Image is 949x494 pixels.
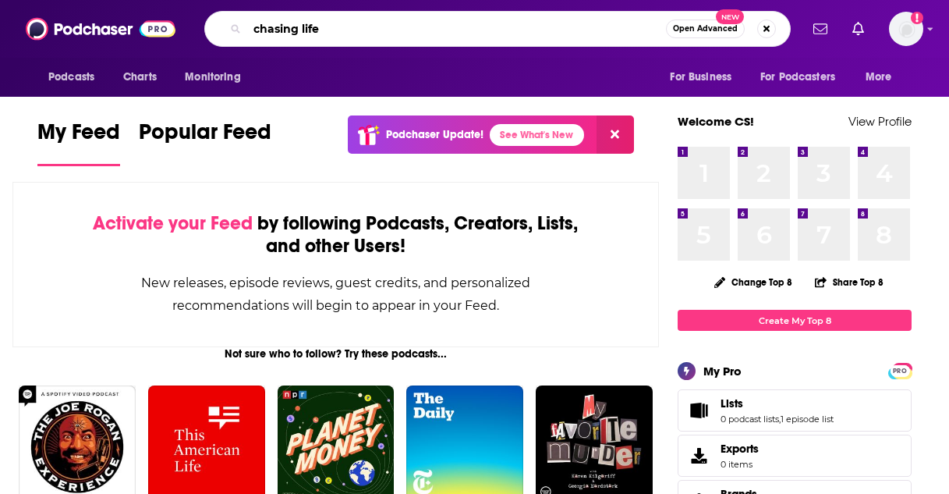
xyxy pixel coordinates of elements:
button: Share Top 8 [814,267,884,297]
span: For Business [670,66,731,88]
a: My Feed [37,119,120,166]
div: Not sure who to follow? Try these podcasts... [12,347,659,361]
span: Lists [678,389,912,432]
span: Podcasts [48,66,94,88]
span: Open Advanced [673,25,738,33]
a: Charts [113,62,166,92]
a: PRO [891,364,909,376]
div: by following Podcasts, Creators, Lists, and other Users! [91,212,580,258]
div: New releases, episode reviews, guest credits, and personalized recommendations will begin to appe... [91,272,580,317]
img: User Profile [889,12,923,46]
span: Popular Feed [139,119,271,155]
span: , [779,414,781,425]
span: Exports [683,445,714,467]
button: open menu [659,62,751,92]
button: open menu [750,62,858,92]
span: New [716,9,744,24]
svg: Add a profile image [911,12,923,24]
p: Podchaser Update! [386,128,483,141]
span: My Feed [37,119,120,155]
img: Podchaser - Follow, Share and Rate Podcasts [26,14,175,44]
a: Show notifications dropdown [807,16,834,42]
a: Show notifications dropdown [846,16,870,42]
span: Exports [721,442,759,456]
span: PRO [891,365,909,377]
a: Create My Top 8 [678,310,912,331]
a: Popular Feed [139,119,271,166]
div: Search podcasts, credits, & more... [204,11,791,47]
span: Charts [123,66,157,88]
span: Monitoring [185,66,240,88]
a: Exports [678,435,912,477]
a: See What's New [490,124,584,146]
a: Lists [683,400,714,421]
a: 1 episode list [781,414,834,425]
span: Activate your Feed [93,211,253,235]
button: Show profile menu [889,12,923,46]
button: Open AdvancedNew [666,20,745,38]
span: For Podcasters [760,66,835,88]
span: Logged in as collectedstrategies [889,12,923,46]
button: open menu [174,62,260,92]
a: Welcome CS! [678,114,754,129]
span: Lists [721,396,743,410]
button: Change Top 8 [705,272,802,292]
a: 0 podcast lists [721,414,779,425]
a: View Profile [848,114,912,129]
input: Search podcasts, credits, & more... [247,16,666,41]
a: Lists [721,396,834,410]
div: My Pro [703,364,742,378]
span: More [866,66,892,88]
span: 0 items [721,459,759,470]
button: open menu [37,62,115,92]
button: open menu [855,62,912,92]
